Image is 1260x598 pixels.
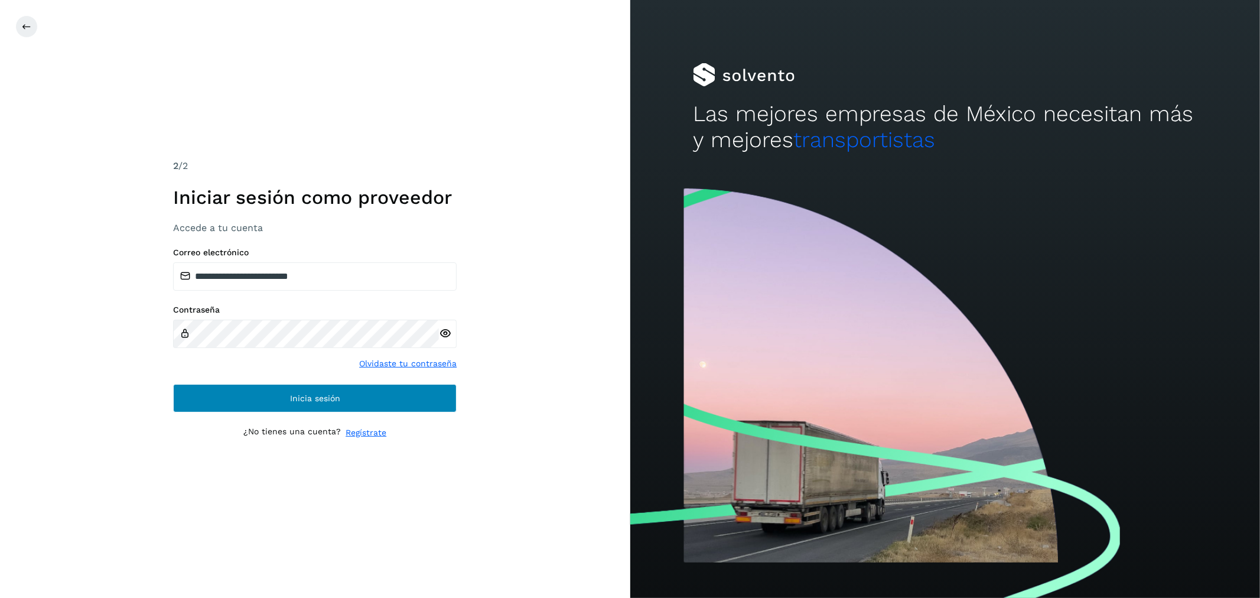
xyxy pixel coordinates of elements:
h2: Las mejores empresas de México necesitan más y mejores [693,101,1197,154]
span: 2 [173,160,178,171]
div: /2 [173,159,457,173]
button: Inicia sesión [173,384,457,412]
span: Inicia sesión [290,394,340,402]
p: ¿No tienes una cuenta? [243,427,341,439]
label: Contraseña [173,305,457,315]
span: transportistas [793,127,935,152]
a: Regístrate [346,427,386,439]
label: Correo electrónico [173,248,457,258]
a: Olvidaste tu contraseña [359,357,457,370]
h1: Iniciar sesión como proveedor [173,186,457,209]
h3: Accede a tu cuenta [173,222,457,233]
